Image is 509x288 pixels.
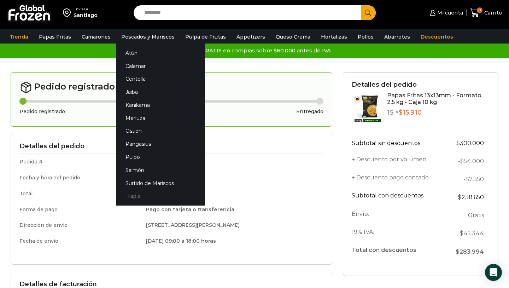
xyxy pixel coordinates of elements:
[444,206,490,224] td: Gratis
[74,7,98,12] div: Enviar a
[296,109,323,115] h3: Entregado
[435,9,463,16] span: Mi cuenta
[141,154,323,170] td: 18604
[116,138,205,151] a: Pangasius
[352,134,444,152] th: Subtotal sin descuentos
[352,152,444,170] th: + Descuento por volumen
[399,109,403,116] span: $
[141,170,323,186] td: [DATE] 13:11
[456,248,484,255] span: 283.994
[74,12,98,19] div: Santiago
[417,30,457,44] a: Descuentos
[35,30,75,44] a: Papas Fritas
[141,233,323,248] td: [DATE] 09:00 a 18:00 horas
[116,73,205,86] a: Centolla
[352,243,444,259] th: Total con descuentos
[116,151,205,164] a: Pulpo
[361,5,376,20] button: Search button
[317,30,351,44] a: Hortalizas
[116,99,205,112] a: Kanikama
[116,190,205,203] a: Tilapia
[19,202,141,218] td: Forma de pago
[19,233,141,248] td: Fecha de envío
[78,30,114,44] a: Camarones
[470,5,502,21] a: 0 Carrito
[352,81,490,89] h3: Detalles del pedido
[458,194,462,201] span: $
[381,30,414,44] a: Abarrotes
[387,92,481,105] a: Papas Fritas 13x13mm - Formato 2,5 kg - Caja 10 kg
[116,59,205,73] a: Calamar
[352,188,444,206] th: Subtotal con descuentos
[460,230,484,237] span: 45.344
[456,140,484,146] bdi: 300.000
[485,264,502,281] div: Open Intercom Messenger
[233,30,269,44] a: Appetizers
[19,109,65,115] h3: Pedido registrado
[460,230,463,237] span: $
[399,109,422,116] bdi: 15.910
[428,6,463,20] a: Mi cuenta
[482,9,502,16] span: Carrito
[19,81,323,94] h2: Pedido registrado exitosamente!
[352,224,444,242] th: 19% IVA:
[116,163,205,177] a: Salmón
[141,217,323,233] td: [STREET_ADDRESS][PERSON_NAME]
[19,143,323,150] h3: Detalles del pedido
[116,86,205,99] a: Jaiba
[477,7,482,13] span: 0
[118,30,178,44] a: Pescados y Mariscos
[272,30,314,44] a: Queso Crema
[444,170,490,188] td: -
[444,152,490,170] td: -
[466,176,469,183] span: $
[116,125,205,138] a: Ostión
[456,248,460,255] span: $
[19,154,141,170] td: Pedido #
[387,109,490,117] p: 15 ×
[456,140,460,146] span: $
[466,176,484,183] bdi: 7.350
[352,206,444,224] th: Envío:
[19,186,141,202] td: Total
[116,177,205,190] a: Surtido de Mariscos
[460,158,484,165] bdi: 54.000
[458,194,484,201] bdi: 238.650
[141,202,323,218] td: Pago con tarjeta o transferencia
[182,30,229,44] a: Pulpa de Frutas
[19,217,141,233] td: Dirección de envío
[6,30,32,44] a: Tienda
[352,170,444,188] th: + Descuento pago contado
[19,170,141,186] td: Fecha y hora del pedido
[460,158,464,165] span: $
[116,111,205,125] a: Merluza
[63,7,74,19] img: address-field-icon.svg
[116,46,205,59] a: Atún
[354,30,377,44] a: Pollos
